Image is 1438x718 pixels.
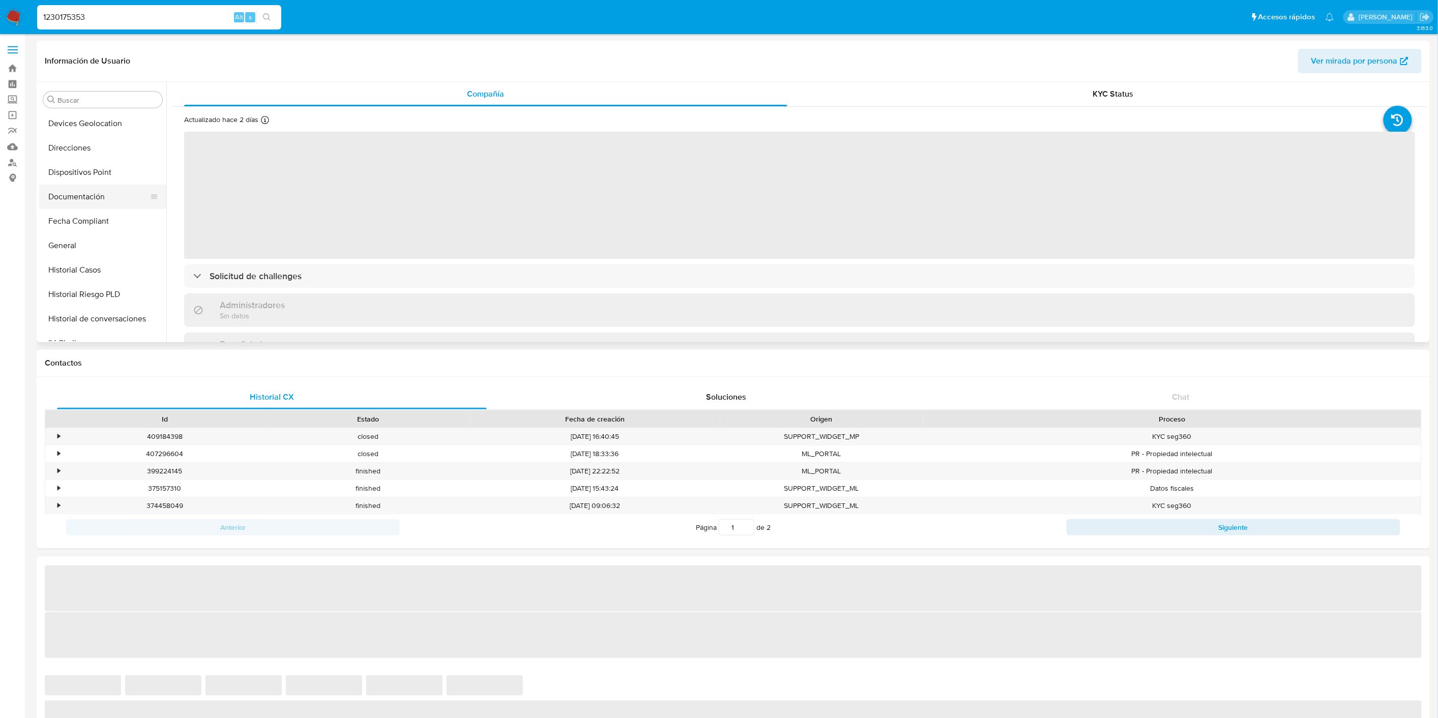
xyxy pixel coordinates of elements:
[469,428,720,445] div: [DATE] 16:40:45
[57,501,60,511] div: •
[125,675,201,696] span: ‌
[57,449,60,459] div: •
[267,428,470,445] div: closed
[63,445,267,462] div: 407296604
[923,428,1421,445] div: KYC seg360
[706,391,746,403] span: Soluciones
[720,445,924,462] div: ML_PORTAL
[184,115,258,125] p: Actualizado hace 2 días
[57,96,158,105] input: Buscar
[256,10,277,24] button: search-icon
[63,480,267,497] div: 375157310
[210,271,302,282] h3: Solicitud de challenges
[720,463,924,480] div: ML_PORTAL
[39,307,166,331] button: Historial de conversaciones
[57,484,60,493] div: •
[1359,12,1416,22] p: gregorio.negri@mercadolibre.com
[184,264,1415,288] div: Solicitud de challenges
[469,497,720,514] div: [DATE] 09:06:32
[1093,88,1134,100] span: KYC Status
[1172,391,1189,403] span: Chat
[267,445,470,462] div: closed
[923,480,1421,497] div: Datos fiscales
[1298,49,1422,73] button: Ver mirada por persona
[1326,13,1334,21] a: Notificaciones
[267,463,470,480] div: finished
[45,675,121,696] span: ‌
[366,675,443,696] span: ‌
[37,11,281,24] input: Buscar usuario o caso...
[727,414,917,424] div: Origen
[250,391,294,403] span: Historial CX
[1420,12,1430,22] a: Salir
[206,675,282,696] span: ‌
[220,300,285,311] h3: Administradores
[1311,49,1398,73] span: Ver mirada por persona
[39,282,166,307] button: Historial Riesgo PLD
[63,497,267,514] div: 374458049
[1067,519,1400,535] button: Siguiente
[184,333,1415,366] div: Beneficiarios
[220,311,285,320] p: Sin datos
[45,612,1422,658] span: ‌
[235,12,243,22] span: Alt
[467,88,505,100] span: Compañía
[66,519,400,535] button: Anterior
[63,428,267,445] div: 409184398
[70,414,259,424] div: Id
[45,56,130,66] h1: Información de Usuario
[39,209,166,233] button: Fecha Compliant
[45,358,1422,368] h1: Contactos
[720,480,924,497] div: SUPPORT_WIDGET_ML
[720,428,924,445] div: SUPPORT_WIDGET_MP
[39,136,166,160] button: Direcciones
[39,258,166,282] button: Historial Casos
[469,480,720,497] div: [DATE] 15:43:24
[1258,12,1315,22] span: Accesos rápidos
[267,497,470,514] div: finished
[249,12,252,22] span: s
[57,432,60,441] div: •
[469,463,720,480] div: [DATE] 22:22:52
[767,522,771,532] span: 2
[923,463,1421,480] div: PR - Propiedad intelectual
[447,675,523,696] span: ‌
[923,497,1421,514] div: KYC seg360
[39,111,166,136] button: Devices Geolocation
[267,480,470,497] div: finished
[930,414,1414,424] div: Proceso
[57,466,60,476] div: •
[220,339,271,350] h3: Beneficiarios
[720,497,924,514] div: SUPPORT_WIDGET_ML
[39,185,158,209] button: Documentación
[39,160,166,185] button: Dispositivos Point
[47,96,55,104] button: Buscar
[63,463,267,480] div: 399224145
[39,233,166,258] button: General
[286,675,362,696] span: ‌
[45,565,1422,611] span: ‌
[184,132,1415,259] span: ‌
[696,519,771,535] span: Página de
[184,293,1415,326] div: AdministradoresSin datos
[39,331,166,355] button: IV Challenges
[274,414,463,424] div: Estado
[923,445,1421,462] div: PR - Propiedad intelectual
[477,414,713,424] div: Fecha de creación
[469,445,720,462] div: [DATE] 18:33:36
